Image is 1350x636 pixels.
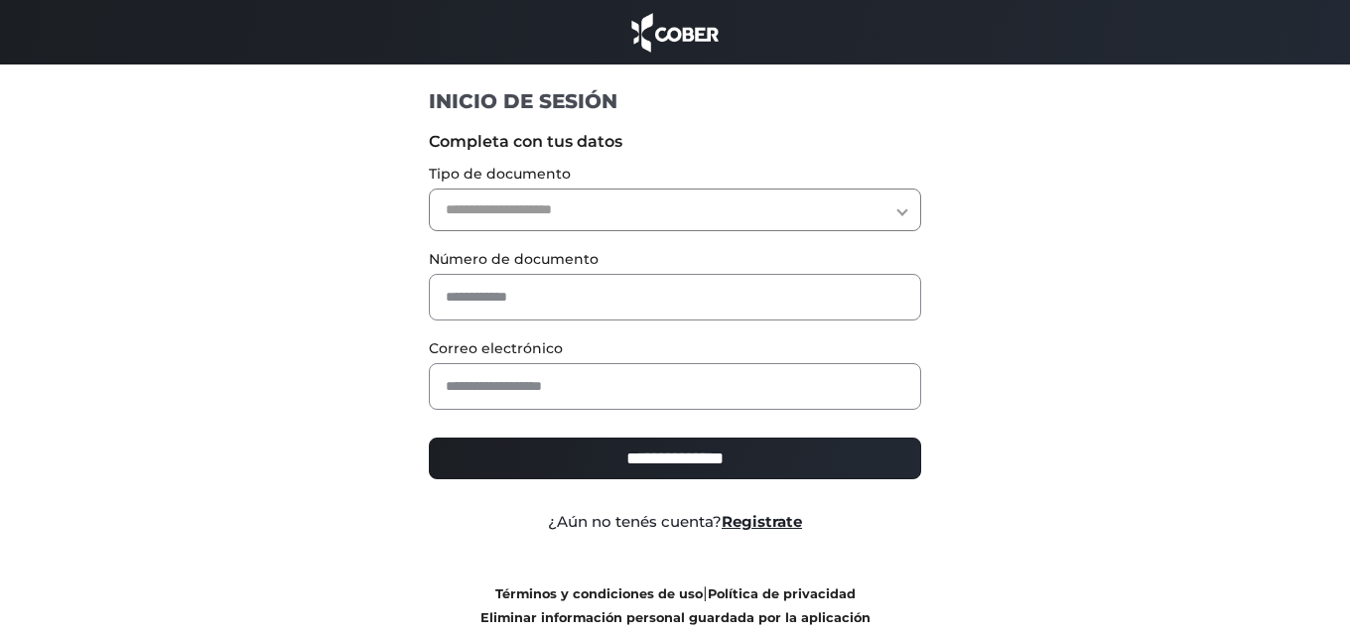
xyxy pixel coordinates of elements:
[429,338,922,359] label: Correo electrónico
[429,249,922,270] label: Número de documento
[414,511,937,534] div: ¿Aún no tenés cuenta?
[626,10,724,55] img: cober_marca.png
[429,88,922,114] h1: INICIO DE SESIÓN
[495,586,703,601] a: Términos y condiciones de uso
[708,586,856,601] a: Política de privacidad
[722,512,802,531] a: Registrate
[429,130,922,154] label: Completa con tus datos
[480,610,871,625] a: Eliminar información personal guardada por la aplicación
[414,581,937,629] div: |
[429,164,922,185] label: Tipo de documento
